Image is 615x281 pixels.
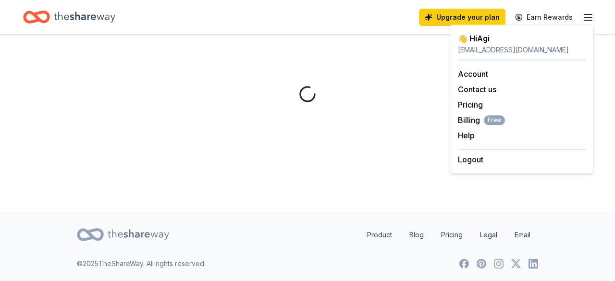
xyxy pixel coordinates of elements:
a: Earn Rewards [509,9,578,26]
a: Pricing [458,100,483,110]
button: Help [458,130,475,141]
a: Account [458,69,488,79]
div: [EMAIL_ADDRESS][DOMAIN_NAME] [458,44,586,56]
a: Pricing [433,225,470,244]
button: Logout [458,154,483,165]
p: © 2025 TheShareWay. All rights reserved. [77,258,206,269]
a: Legal [472,225,505,244]
a: Home [23,6,115,28]
span: Billing [458,114,505,126]
button: Contact us [458,84,496,95]
span: Free [484,115,505,125]
button: BillingFree [458,114,505,126]
a: Email [507,225,538,244]
a: Blog [402,225,431,244]
nav: quick links [359,225,538,244]
div: 👋 Hi Agi [458,33,586,44]
a: Product [359,225,400,244]
a: Upgrade your plan [419,9,505,26]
